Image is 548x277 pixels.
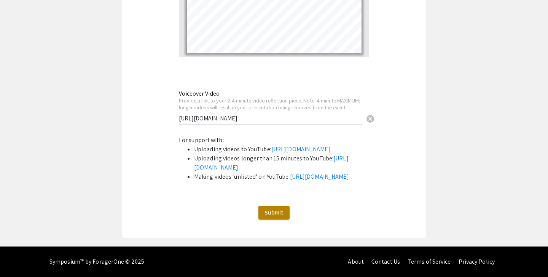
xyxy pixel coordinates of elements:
input: Type Here [179,114,363,122]
span: For support with: [179,136,224,144]
li: Making videos ‘unlisted’ on YouTube: [194,172,369,181]
a: [URL][DOMAIN_NAME] [290,173,349,181]
div: Symposium™ by ForagerOne © 2025 [49,247,144,277]
a: About [348,258,364,266]
a: [URL][DOMAIN_NAME] [271,145,331,153]
button: Clear [363,111,378,126]
span: cancel [366,114,375,123]
a: Contact Us [371,258,400,266]
span: Submit [264,208,284,216]
button: Submit [258,206,290,219]
a: Privacy Policy [459,258,495,266]
li: Uploading videos to YouTube: [194,145,369,154]
mat-label: Voiceover Video [179,90,220,98]
li: Uploading videos longer than 15 minutes to YouTube: [194,154,369,172]
iframe: Chat [6,243,32,271]
a: Terms of Service [408,258,451,266]
div: Provide a link to your 2-4 minute video reflection piece. Note: 4 minute MAXIMUM; longer videos w... [179,97,363,110]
